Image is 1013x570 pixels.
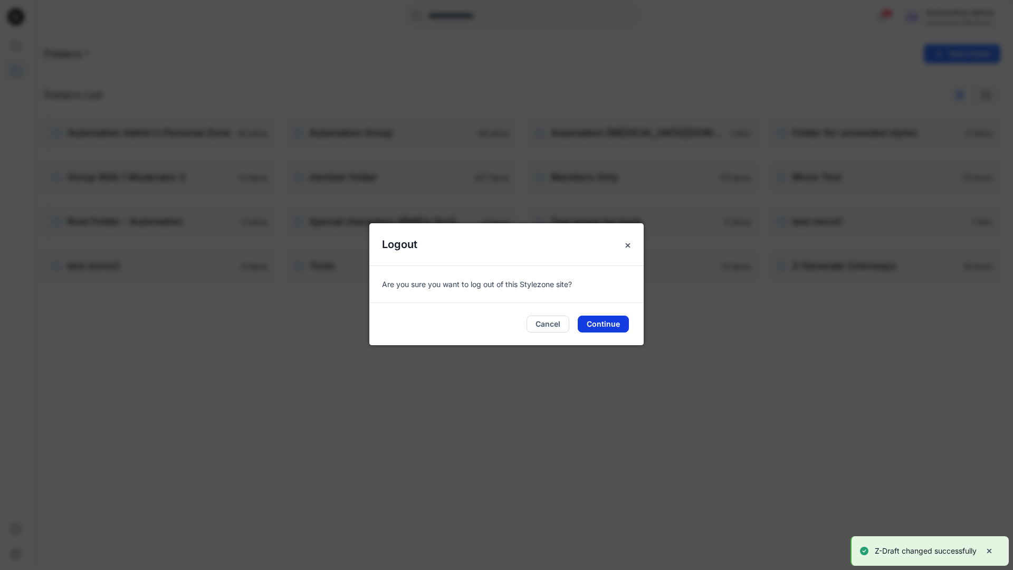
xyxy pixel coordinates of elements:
p: Are you sure you want to log out of this Stylezone site? [382,279,631,290]
button: Cancel [527,316,569,332]
button: Close [618,236,637,255]
p: Z-Draft changed successfully [875,545,977,557]
div: Notifications-bottom-right [846,532,1013,570]
button: Continue [578,316,629,332]
h5: Logout [369,223,430,265]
